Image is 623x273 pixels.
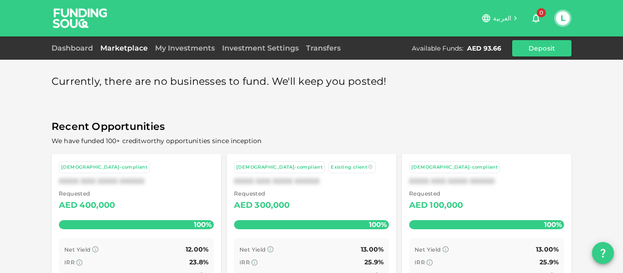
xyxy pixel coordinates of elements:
[536,245,559,253] span: 13.00%
[430,198,463,213] div: 100,000
[411,164,498,171] div: [DEMOGRAPHIC_DATA]-compliant
[186,245,208,253] span: 12.00%
[64,259,75,266] span: IRR
[254,198,290,213] div: 300,000
[52,118,571,136] span: Recent Opportunities
[364,258,384,266] span: 25.9%
[361,245,384,253] span: 13.00%
[239,259,250,266] span: IRR
[302,44,344,52] a: Transfers
[592,242,614,264] button: question
[512,40,571,57] button: Deposit
[59,198,78,213] div: AED
[236,164,322,171] div: [DEMOGRAPHIC_DATA]-compliant
[52,44,97,52] a: Dashboard
[556,11,570,25] button: L
[409,198,428,213] div: AED
[52,137,261,145] span: We have funded 100+ creditworthy opportunities since inception
[52,73,387,91] span: Currently, there are no businesses to fund. We'll keep you posted!
[79,198,115,213] div: 400,000
[64,246,91,253] span: Net Yield
[234,177,389,185] div: XXXX XXX XXXX XXXXX
[189,258,208,266] span: 23.8%
[415,246,441,253] span: Net Yield
[409,177,564,185] div: XXXX XXX XXXX XXXXX
[467,44,501,53] div: AED 93.66
[415,259,425,266] span: IRR
[493,14,511,22] span: العربية
[537,8,546,17] span: 0
[192,218,214,231] span: 100%
[59,177,214,185] div: XXXX XXX XXXX XXXXX
[542,218,564,231] span: 100%
[540,258,559,266] span: 25.9%
[234,189,290,198] span: Requested
[234,198,253,213] div: AED
[151,44,218,52] a: My Investments
[59,189,115,198] span: Requested
[61,164,147,171] div: [DEMOGRAPHIC_DATA]-compliant
[527,9,545,27] button: 0
[331,164,367,170] span: Existing client
[412,44,463,53] div: Available Funds :
[239,246,266,253] span: Net Yield
[97,44,151,52] a: Marketplace
[367,218,389,231] span: 100%
[218,44,302,52] a: Investment Settings
[409,189,463,198] span: Requested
